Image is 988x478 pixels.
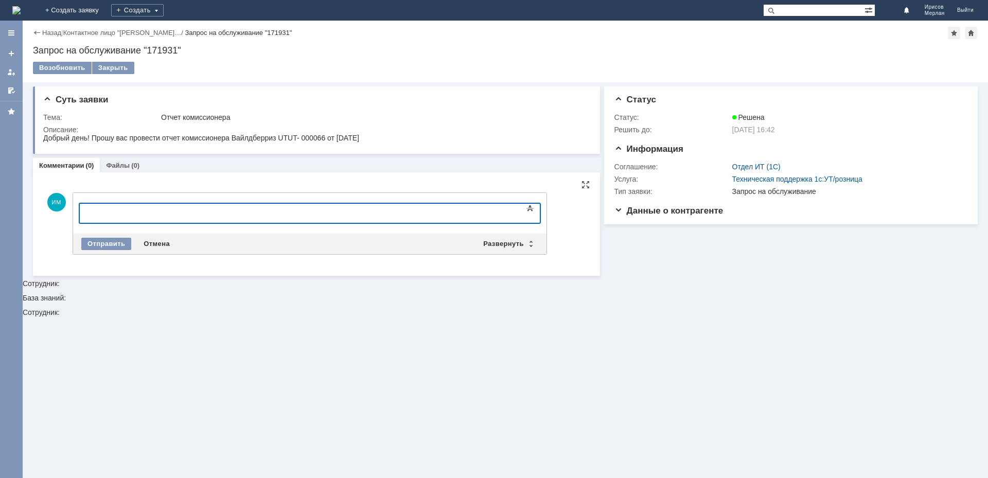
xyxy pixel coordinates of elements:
[63,29,182,37] a: Контактное лицо "[PERSON_NAME]…
[864,5,875,14] span: Расширенный поиск
[732,113,765,121] span: Решена
[614,163,730,171] div: Соглашение:
[614,126,730,134] div: Решить до:
[47,193,66,211] span: ИМ
[732,175,862,183] a: Техническая поддержка 1с:УТ/розница
[614,206,724,216] span: Данные о контрагенте
[965,27,977,39] div: Сделать домашней страницей
[23,309,988,316] div: Сотрудник:
[23,82,988,287] div: Сотрудник:
[614,144,683,154] span: Информация
[614,187,730,196] div: Тип заявки:
[614,113,730,121] div: Статус:
[614,175,730,183] div: Услуга:
[185,29,292,37] div: Запрос на обслуживание "171931"
[61,28,63,36] div: |
[732,187,962,196] div: Запрос на обслуживание
[42,29,61,37] a: Назад
[732,163,781,171] a: Отдел ИТ (1С)
[43,95,108,104] span: Суть заявки
[732,126,775,134] span: [DATE] 16:42
[524,202,536,215] span: Показать панель инструментов
[3,82,20,99] a: Мои согласования
[3,64,20,80] a: Мои заявки
[86,162,94,169] div: (0)
[161,113,584,121] div: Отчет комиссионера
[33,45,978,56] div: Запрос на обслуживание "171931"
[581,181,590,189] div: На всю страницу
[12,6,21,14] a: Перейти на домашнюю страницу
[131,162,139,169] div: (0)
[23,294,988,302] div: База знаний:
[925,4,945,10] span: Ирисов
[111,4,164,16] div: Создать
[3,45,20,62] a: Создать заявку
[43,126,586,134] div: Описание:
[43,113,159,121] div: Тема:
[948,27,960,39] div: Добавить в избранное
[12,6,21,14] img: logo
[39,162,84,169] a: Комментарии
[63,29,185,37] div: /
[925,10,945,16] span: Мерлан
[106,162,130,169] a: Файлы
[614,95,656,104] span: Статус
